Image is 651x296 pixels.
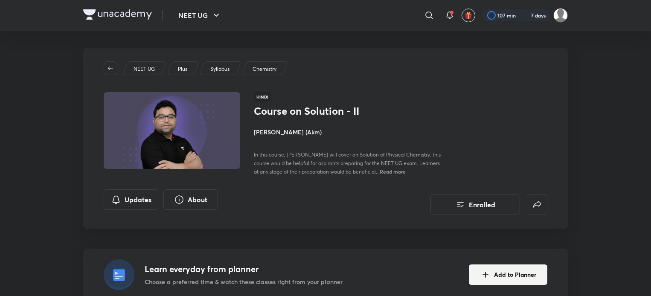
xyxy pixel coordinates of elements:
[134,65,155,73] p: NEET UG
[430,194,520,215] button: Enrolled
[521,11,529,20] img: streak
[251,65,278,73] a: Chemistry
[210,65,230,73] p: Syllabus
[83,9,152,22] a: Company Logo
[469,264,547,285] button: Add to Planner
[254,128,445,136] h4: [PERSON_NAME] (Akm)
[102,91,241,170] img: Thumbnail
[83,9,152,20] img: Company Logo
[104,189,158,210] button: Updates
[177,65,189,73] a: Plus
[462,9,475,22] button: avatar
[253,65,276,73] p: Chemistry
[553,8,568,23] img: surabhi
[163,189,218,210] button: About
[254,92,271,102] span: Hindi
[254,105,393,117] h1: Course on Solution - II
[209,65,231,73] a: Syllabus
[173,7,227,24] button: NEET UG
[145,263,343,276] h4: Learn everyday from planner
[132,65,157,73] a: NEET UG
[178,65,187,73] p: Plus
[380,168,406,175] span: Read more
[254,151,441,175] span: In this course, [PERSON_NAME] will cover on Solution of Physical Chemistry. this course would be ...
[145,277,343,286] p: Choose a preferred time & watch these classes right from your planner
[527,194,547,215] button: false
[465,12,472,19] img: avatar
